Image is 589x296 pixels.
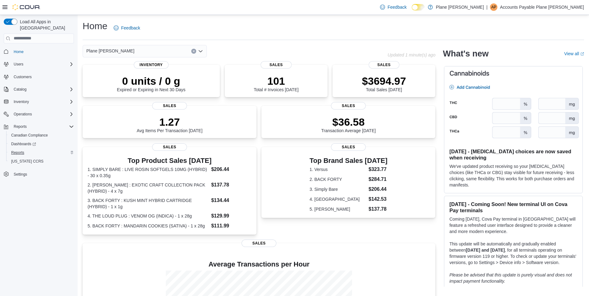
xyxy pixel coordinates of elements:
[310,176,366,182] dt: 2. BACK FORTY
[369,186,387,193] dd: $206.44
[254,75,298,92] div: Total # Invoices [DATE]
[310,166,366,173] dt: 1. Versus
[9,132,74,139] span: Canadian Compliance
[11,73,74,81] span: Customers
[449,272,572,284] em: Please be advised that this update is purely visual and does not impact payment functionality.
[14,124,27,129] span: Reports
[490,3,497,11] div: Accounts Payable Plane Jane
[9,158,46,165] a: [US_STATE] CCRS
[321,116,376,133] div: Transaction Average [DATE]
[449,216,578,235] p: Coming [DATE], Cova Pay terminal in [GEOGRAPHIC_DATA] will feature a refreshed user interface des...
[117,75,185,92] div: Expired or Expiring in Next 30 Days
[321,116,376,128] p: $36.58
[211,197,251,204] dd: $134.44
[436,3,484,11] p: Plane [PERSON_NAME]
[362,75,406,92] div: Total Sales [DATE]
[211,222,251,230] dd: $111.99
[11,86,74,93] span: Catalog
[137,116,202,128] p: 1.27
[331,143,366,151] span: Sales
[88,223,209,229] dt: 5. BACK FORTY : MANDARIN COOKIES (SATIVA) - 1 x 28g
[1,97,76,106] button: Inventory
[369,166,387,173] dd: $323.77
[11,48,26,56] a: Home
[6,157,76,166] button: [US_STATE] CCRS
[211,166,251,173] dd: $206.44
[14,112,32,117] span: Operations
[1,169,76,178] button: Settings
[412,4,425,11] input: Dark Mode
[331,102,366,110] span: Sales
[564,51,584,56] a: View allExternal link
[378,1,409,13] a: Feedback
[310,196,366,202] dt: 4. [GEOGRAPHIC_DATA]
[9,132,50,139] a: Canadian Compliance
[487,3,488,11] p: |
[11,133,48,138] span: Canadian Compliance
[9,149,27,156] a: Reports
[387,52,435,57] p: Updated 1 minute(s) ago
[88,261,430,268] h4: Average Transactions per Hour
[449,241,578,266] p: This update will be automatically and gradually enabled between , for all terminals operating on ...
[211,212,251,220] dd: $129.99
[580,52,584,56] svg: External link
[491,3,496,11] span: AP
[86,47,134,55] span: Plane [PERSON_NAME]
[11,98,31,105] button: Inventory
[387,4,406,10] span: Feedback
[443,49,488,59] h2: What's new
[11,171,29,178] a: Settings
[369,205,387,213] dd: $137.78
[449,163,578,188] p: We've updated product receiving so your [MEDICAL_DATA] choices (like THCa or CBG) stay visible fo...
[11,61,26,68] button: Users
[242,240,276,247] span: Sales
[11,159,43,164] span: [US_STATE] CCRS
[14,99,29,104] span: Inventory
[83,20,107,32] h1: Home
[466,248,505,253] strong: [DATE] and [DATE]
[9,149,74,156] span: Reports
[500,3,584,11] p: Accounts Payable Plane [PERSON_NAME]
[88,197,209,210] dt: 3. BACK FORTY : KUSH MINT HYBRID CARTRIDGE (HYBRID) - 1 x 1g
[14,74,32,79] span: Customers
[310,186,366,192] dt: 3. Simply Bare
[11,123,74,130] span: Reports
[17,19,74,31] span: Load All Apps in [GEOGRAPHIC_DATA]
[88,182,209,194] dt: 2. [PERSON_NAME] : EXOTIC CRAFT COLLECTION PACK (HYBRID) - 4 x 7g
[6,148,76,157] button: Reports
[121,25,140,31] span: Feedback
[11,110,74,118] span: Operations
[9,140,74,148] span: Dashboards
[310,206,366,212] dt: 5. [PERSON_NAME]
[152,143,187,151] span: Sales
[6,131,76,140] button: Canadian Compliance
[6,140,76,148] a: Dashboards
[4,45,74,195] nav: Complex example
[11,123,29,130] button: Reports
[9,140,39,148] a: Dashboards
[1,47,76,56] button: Home
[14,172,27,177] span: Settings
[1,72,76,81] button: Customers
[369,195,387,203] dd: $142.53
[261,61,292,69] span: Sales
[88,157,251,164] h3: Top Product Sales [DATE]
[88,166,209,179] dt: 1. SIMPLY BARE : LIVE ROSIN SOFTGELS 10MG (HYBRID) - 30 x 0.35g
[11,73,34,81] a: Customers
[11,150,24,155] span: Reports
[12,4,40,10] img: Cova
[14,87,26,92] span: Catalog
[1,110,76,119] button: Operations
[117,75,185,87] p: 0 units / 0 g
[198,49,203,54] button: Open list of options
[362,75,406,87] p: $3694.97
[191,49,196,54] button: Clear input
[11,170,74,178] span: Settings
[14,49,24,54] span: Home
[11,86,29,93] button: Catalog
[9,158,74,165] span: Washington CCRS
[449,148,578,161] h3: [DATE] - [MEDICAL_DATA] choices are now saved when receiving
[254,75,298,87] p: 101
[11,48,74,56] span: Home
[152,102,187,110] span: Sales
